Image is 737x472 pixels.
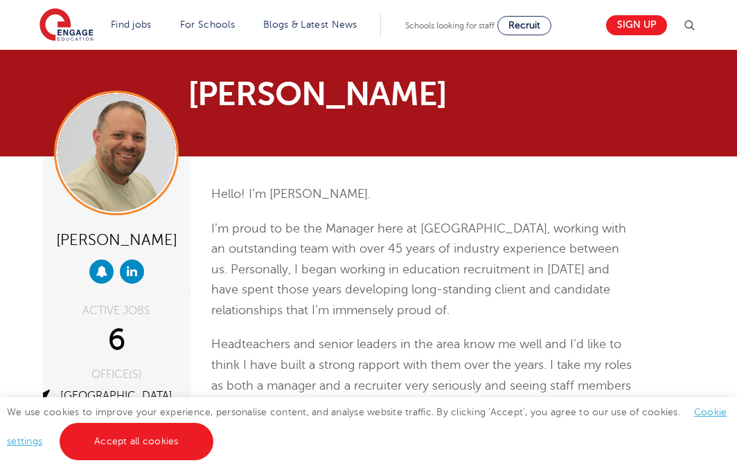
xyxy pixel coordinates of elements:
[497,16,551,35] a: Recruit
[53,369,180,380] div: OFFICE(S)
[405,21,495,30] span: Schools looking for staff
[508,20,540,30] span: Recruit
[606,15,667,35] a: Sign up
[188,78,414,111] h1: [PERSON_NAME]
[60,390,172,402] a: [GEOGRAPHIC_DATA]
[53,226,180,253] div: [PERSON_NAME]
[60,423,213,460] a: Accept all cookies
[7,407,727,446] span: We use cookies to improve your experience, personalise content, and analyse website traffic. By c...
[39,8,94,43] img: Engage Education
[111,19,152,30] a: Find jobs
[211,337,632,412] span: Headteachers and senior leaders in the area know me well and I’d like to think I have built a str...
[53,323,180,358] div: 6
[53,305,180,316] div: ACTIVE JOBS
[211,187,371,201] span: Hello! I’m [PERSON_NAME].
[211,221,626,317] span: I’m proud to be the Manager here at [GEOGRAPHIC_DATA], working with an outstanding team with over...
[180,19,235,30] a: For Schools
[263,19,357,30] a: Blogs & Latest News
